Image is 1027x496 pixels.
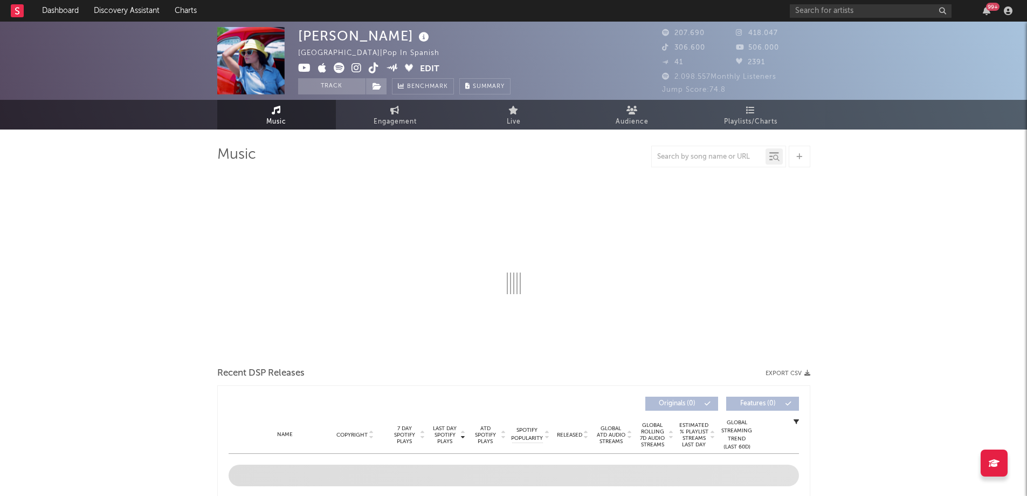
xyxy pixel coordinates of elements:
a: Audience [573,100,692,130]
span: Copyright [336,432,368,438]
span: Live [507,115,521,128]
a: Playlists/Charts [692,100,810,130]
button: Originals(0) [645,397,718,411]
button: Track [298,78,366,94]
span: Summary [473,84,505,90]
span: 41 [662,59,683,66]
span: Recent DSP Releases [217,367,305,380]
button: Export CSV [766,370,810,377]
span: Playlists/Charts [724,115,777,128]
div: Global Streaming Trend (Last 60D) [721,419,753,451]
span: 306.600 [662,44,705,51]
span: Global ATD Audio Streams [596,425,626,445]
span: 418.047 [736,30,778,37]
span: Jump Score: 74.8 [662,86,726,93]
span: Global Rolling 7D Audio Streams [638,422,667,448]
span: 2391 [736,59,765,66]
span: Spotify Popularity [511,426,543,443]
div: 99 + [986,3,1000,11]
button: Edit [420,63,439,76]
span: 207.690 [662,30,705,37]
span: Features ( 0 ) [733,400,783,407]
div: [GEOGRAPHIC_DATA] | Pop in Spanish [298,47,452,60]
a: Benchmark [392,78,454,94]
span: 2.098.557 Monthly Listeners [662,73,776,80]
span: Last Day Spotify Plays [431,425,459,445]
a: Engagement [336,100,454,130]
input: Search for artists [790,4,952,18]
span: Audience [616,115,649,128]
span: 7 Day Spotify Plays [390,425,419,445]
a: Live [454,100,573,130]
span: ATD Spotify Plays [471,425,500,445]
button: 99+ [983,6,990,15]
span: 506.000 [736,44,779,51]
span: Released [557,432,582,438]
div: Name [250,431,321,439]
input: Search by song name or URL [652,153,766,161]
span: Benchmark [407,80,448,93]
span: Originals ( 0 ) [652,400,702,407]
span: Music [266,115,286,128]
a: Music [217,100,336,130]
button: Summary [459,78,511,94]
span: Estimated % Playlist Streams Last Day [679,422,709,448]
button: Features(0) [726,397,799,411]
div: [PERSON_NAME] [298,27,432,45]
span: Engagement [374,115,417,128]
